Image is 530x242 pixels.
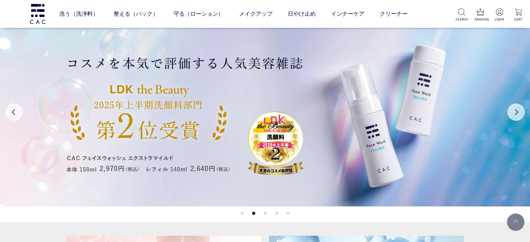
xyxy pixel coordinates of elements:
button: 1 of 5 [240,212,244,215]
p: CART [512,17,524,22]
a: 整える（パック） [114,4,158,24]
a: メイクアップ [239,4,272,24]
a: RANKING [475,8,487,22]
button: 2 of 5 [252,212,255,215]
a: クリーナー [380,4,408,24]
button: Previous [5,103,23,121]
a: 洗う（洗浄料） [59,4,98,24]
p: RANKING [475,17,487,22]
button: 5 of 5 [286,212,290,215]
a: SEARCH [455,8,468,22]
button: Next [507,103,525,121]
a: LOGIN [493,8,506,22]
a: インナーケア [331,4,364,24]
p: SEARCH [455,17,468,22]
img: logo [29,4,46,24]
button: 4 of 5 [275,212,278,215]
button: 3 of 5 [263,212,267,215]
a: 守る（ローション） [174,4,224,24]
p: LOGIN [493,17,506,22]
a: CART [512,8,524,22]
a: 日やけ止め [288,4,316,24]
